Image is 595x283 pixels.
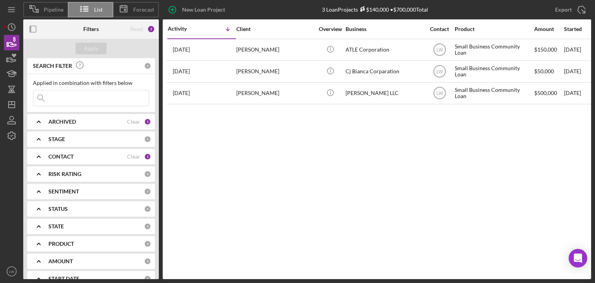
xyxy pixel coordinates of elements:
div: Clear [127,119,140,125]
div: 0 [144,188,151,195]
div: Export [555,2,572,17]
div: $500,000 [534,83,563,104]
button: LW [4,264,19,279]
b: CONTACT [48,154,74,160]
div: 2 [147,25,155,33]
div: [PERSON_NAME] [236,40,314,60]
b: STATUS [48,206,68,212]
div: Open Intercom Messenger [569,249,587,267]
div: New Loan Project [182,2,225,17]
div: Overview [316,26,345,32]
b: PRODUCT [48,241,74,247]
div: 1 [144,153,151,160]
time: 2025-08-19 19:29 [173,90,190,96]
div: $150,000 [534,40,563,60]
div: Apply [84,43,98,54]
button: Export [547,2,591,17]
b: AMOUNT [48,258,73,264]
span: Forecast [133,7,154,13]
div: Product [455,26,532,32]
span: Pipeline [44,7,64,13]
div: 0 [144,62,151,69]
b: RISK RATING [48,171,81,177]
div: [PERSON_NAME] [236,83,314,104]
div: Reset [130,26,143,32]
time: 2025-08-19 20:17 [173,68,190,74]
div: Clear [127,154,140,160]
div: Contact [425,26,454,32]
div: Cj Bianca Corparation [346,61,423,82]
div: Activity [168,26,202,32]
text: LW [9,269,15,274]
div: [PERSON_NAME] [236,61,314,82]
div: Business [346,26,423,32]
button: Apply [76,43,107,54]
div: 0 [144,258,151,265]
text: LW [436,47,443,53]
b: START DATE [48,276,79,282]
b: Filters [83,26,99,32]
div: 0 [144,275,151,282]
b: STATE [48,223,64,230]
div: 0 [144,223,151,230]
div: Small Business Community Loan [455,61,532,82]
b: SENTIMENT [48,188,79,195]
b: STAGE [48,136,65,142]
div: 3 Loan Projects • $700,000 Total [322,6,428,13]
div: Small Business Community Loan [455,40,532,60]
button: New Loan Project [163,2,233,17]
div: 1 [144,118,151,125]
div: 0 [144,171,151,178]
div: Amount [534,26,563,32]
b: SEARCH FILTER [33,63,72,69]
div: 0 [144,205,151,212]
div: $50,000 [534,61,563,82]
span: List [94,7,103,13]
div: $140,000 [358,6,389,13]
text: LW [436,69,443,74]
div: [PERSON_NAME] LLC [346,83,423,104]
div: Client [236,26,314,32]
div: ATLE Corporation [346,40,423,60]
div: 0 [144,240,151,247]
b: ARCHIVED [48,119,76,125]
div: Small Business Community Loan [455,83,532,104]
text: LW [436,91,443,96]
div: Applied in combination with filters below [33,80,149,86]
time: 2025-08-20 21:41 [173,47,190,53]
div: 0 [144,136,151,143]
